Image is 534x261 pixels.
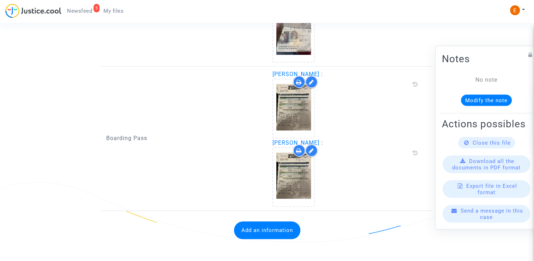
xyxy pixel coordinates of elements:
span: Export file in Excel format [466,183,517,196]
a: 5Newsfeed [61,6,98,16]
span: [PERSON_NAME] : [272,71,323,77]
span: Newsfeed [67,8,92,14]
span: Close this file [473,140,511,146]
span: Send a message in this case [461,208,523,220]
img: ACg8ocIeiFvHKe4dA5oeRFd_CiCnuxWUEc1A2wYhRJE3TTWt=s96-c [510,5,520,15]
button: Modify the note [461,95,512,106]
a: My files [98,6,129,16]
h2: Notes [442,53,531,65]
img: jc-logo.svg [5,4,61,18]
div: No note [452,76,520,84]
span: Download all the documents in PDF format [452,158,521,171]
span: [PERSON_NAME] : [272,139,323,146]
span: My files [103,8,124,14]
p: Boarding Pass [106,134,262,143]
div: 5 [94,4,100,12]
h2: Actions possibles [442,118,531,130]
button: Add an information [234,221,300,239]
